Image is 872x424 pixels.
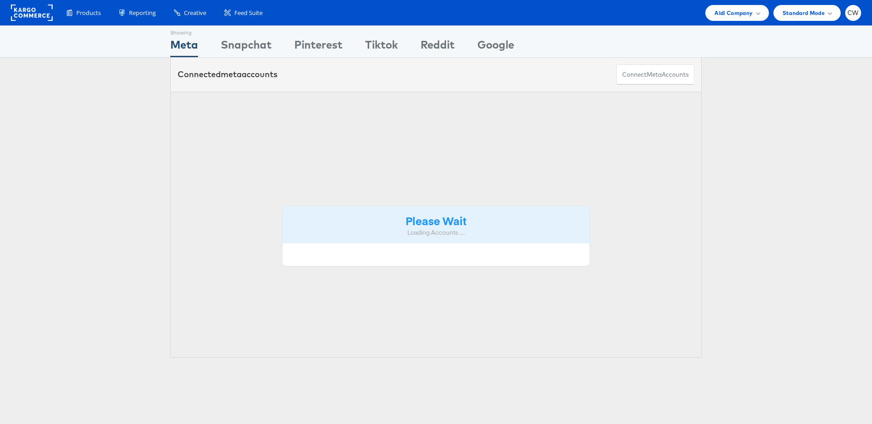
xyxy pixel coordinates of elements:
[365,37,398,57] div: Tiktok
[184,9,206,17] span: Creative
[847,10,859,16] span: CW
[221,69,242,79] span: meta
[421,37,455,57] div: Reddit
[234,9,263,17] span: Feed Suite
[294,37,342,57] div: Pinterest
[714,8,753,18] span: Aldi Company
[616,64,694,85] button: ConnectmetaAccounts
[178,69,277,80] div: Connected accounts
[170,26,198,37] div: Showing
[170,37,198,57] div: Meta
[221,37,272,57] div: Snapchat
[129,9,156,17] span: Reporting
[647,70,662,79] span: meta
[76,9,101,17] span: Products
[289,228,583,237] div: Loading Accounts ....
[783,8,825,18] span: Standard Mode
[406,213,466,228] strong: Please Wait
[477,37,514,57] div: Google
